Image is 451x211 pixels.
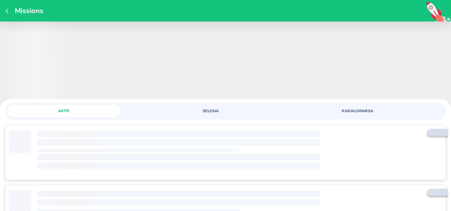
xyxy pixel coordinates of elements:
[37,191,321,197] span: ‌
[159,108,263,114] span: SELESAI
[37,139,321,146] span: ‌
[12,108,116,114] span: AKTIF
[37,149,240,152] span: ‌
[37,154,321,160] span: ‌
[7,105,150,117] a: AKTIF
[37,162,321,169] span: ‌
[11,6,43,16] p: Missions
[37,199,321,206] span: ‌
[154,105,297,117] a: SELESAI
[305,108,409,114] span: KADALUWARSA
[9,130,31,153] span: ‌
[5,103,446,117] div: loyalty mission tabs
[37,131,321,137] span: ‌
[301,105,444,117] a: KADALUWARSA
